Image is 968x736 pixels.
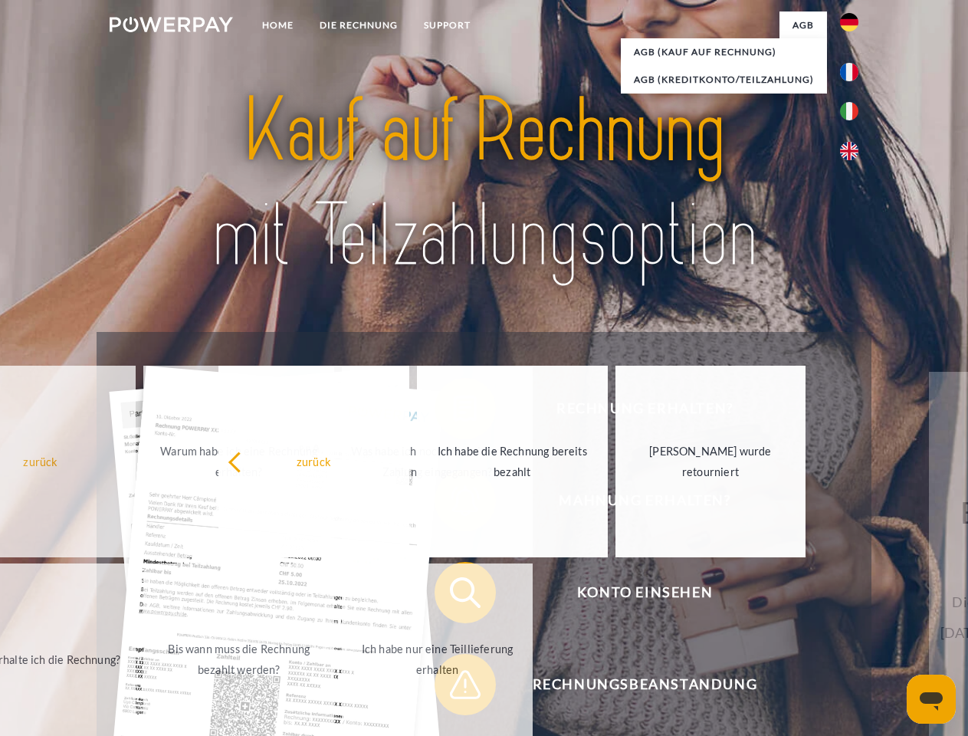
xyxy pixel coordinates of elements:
[779,11,827,39] a: agb
[435,654,833,715] button: Rechnungsbeanstandung
[249,11,307,39] a: Home
[457,654,832,715] span: Rechnungsbeanstandung
[153,639,325,680] div: Bis wann muss die Rechnung bezahlt werden?
[411,11,484,39] a: SUPPORT
[621,66,827,94] a: AGB (Kreditkonto/Teilzahlung)
[435,562,833,623] button: Konto einsehen
[840,142,858,160] img: en
[351,639,523,680] div: Ich habe nur eine Teillieferung erhalten
[621,38,827,66] a: AGB (Kauf auf Rechnung)
[153,441,325,482] div: Warum habe ich eine Rechnung erhalten?
[426,441,599,482] div: Ich habe die Rechnung bereits bezahlt
[307,11,411,39] a: DIE RECHNUNG
[457,562,832,623] span: Konto einsehen
[228,451,400,472] div: zurück
[840,102,858,120] img: it
[146,74,822,294] img: title-powerpay_de.svg
[840,63,858,81] img: fr
[907,675,956,724] iframe: Schaltfläche zum Öffnen des Messaging-Fensters
[110,17,233,32] img: logo-powerpay-white.svg
[625,441,797,482] div: [PERSON_NAME] wurde retourniert
[840,13,858,31] img: de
